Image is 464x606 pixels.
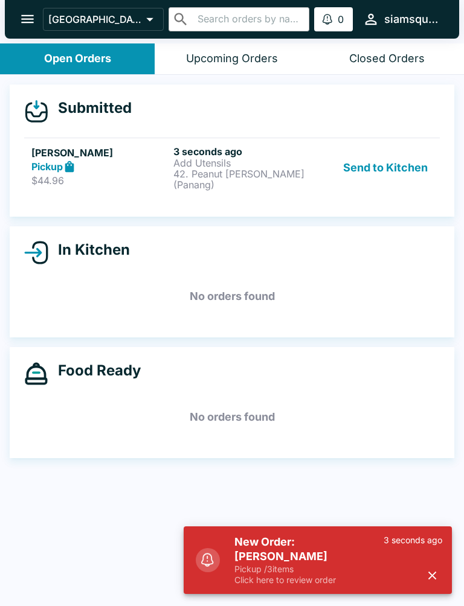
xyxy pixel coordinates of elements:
strong: Pickup [31,161,63,173]
p: $44.96 [31,174,169,187]
button: siamsquare [358,6,445,32]
h5: [PERSON_NAME] [31,145,169,160]
button: open drawer [12,4,43,34]
h5: New Order: [PERSON_NAME] [234,535,384,564]
p: 3 seconds ago [384,535,442,546]
p: 42. Peanut [PERSON_NAME] (Panang) [173,168,311,190]
h5: No orders found [24,275,440,318]
p: 0 [338,13,344,25]
button: [GEOGRAPHIC_DATA] [43,8,164,31]
h5: No orders found [24,395,440,439]
p: Pickup / 3 items [234,564,384,575]
div: Closed Orders [349,52,425,66]
p: [GEOGRAPHIC_DATA] [48,13,141,25]
p: Click here to review order [234,575,384,585]
button: Send to Kitchen [338,145,433,190]
h6: 3 seconds ago [173,145,311,158]
div: Upcoming Orders [186,52,278,66]
h4: In Kitchen [48,241,130,259]
p: Add Utensils [173,158,311,168]
div: siamsquare [384,12,440,27]
div: Open Orders [44,52,111,66]
h4: Food Ready [48,362,141,380]
input: Search orders by name or phone number [194,11,304,28]
h4: Submitted [48,99,132,117]
a: [PERSON_NAME]Pickup$44.963 seconds agoAdd Utensils42. Peanut [PERSON_NAME] (Panang)Send to Kitchen [24,138,440,197]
